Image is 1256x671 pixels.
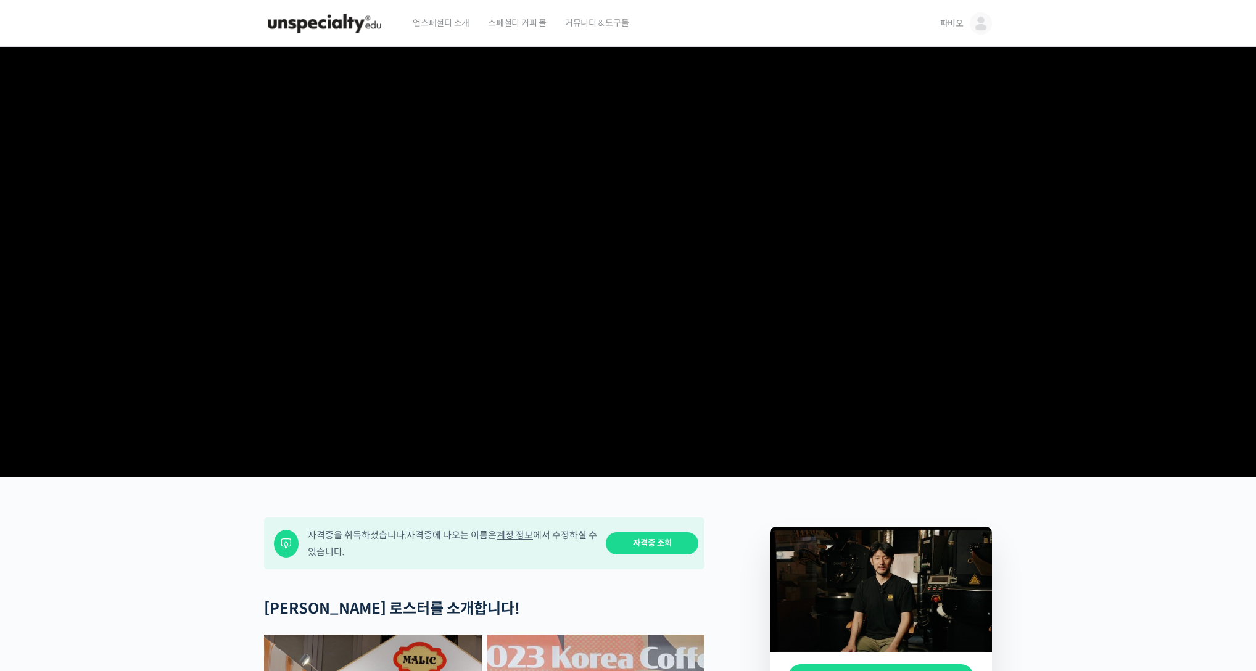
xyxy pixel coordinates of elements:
a: 계정 정보 [497,529,533,541]
a: 자격증 조회 [606,532,698,555]
strong: [PERSON_NAME] 로스터를 소개합니다! [264,599,520,618]
span: 파비오 [940,18,964,29]
div: 자격증을 취득하셨습니다. 자격증에 나오는 이름은 에서 수정하실 수 있습니다. [308,527,598,560]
